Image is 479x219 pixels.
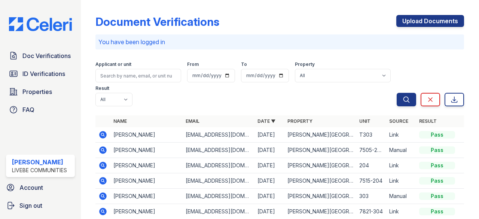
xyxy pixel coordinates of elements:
a: Sign out [3,198,78,213]
td: [PERSON_NAME][GEOGRAPHIC_DATA] [284,127,356,143]
div: Pass [419,146,455,154]
td: [PERSON_NAME] [110,127,182,143]
span: Doc Verifications [22,51,71,60]
td: Manual [386,189,416,204]
span: FAQ [22,105,34,114]
a: Email [186,118,199,124]
label: Applicant or unit [95,61,131,67]
div: Document Verifications [95,15,219,28]
td: 303 [356,189,386,204]
div: [PERSON_NAME] [12,158,67,167]
label: Result [95,85,109,91]
a: Result [419,118,437,124]
span: ID Verifications [22,69,65,78]
td: [EMAIL_ADDRESS][DOMAIN_NAME] [183,189,254,204]
a: Doc Verifications [6,48,75,63]
td: [DATE] [254,158,284,173]
td: Link [386,127,416,143]
td: [DATE] [254,173,284,189]
td: [PERSON_NAME][GEOGRAPHIC_DATA] [284,189,356,204]
img: CE_Logo_Blue-a8612792a0a2168367f1c8372b55b34899dd931a85d93a1a3d3e32e68fde9ad4.png [3,17,78,31]
td: [PERSON_NAME][GEOGRAPHIC_DATA] [284,173,356,189]
td: Link [386,173,416,189]
p: You have been logged in [98,37,461,46]
td: [EMAIL_ADDRESS][DOMAIN_NAME] [183,143,254,158]
td: 7515-204 [356,173,386,189]
a: Source [389,118,408,124]
td: [PERSON_NAME] [110,173,182,189]
td: 7505-203 [356,143,386,158]
td: [PERSON_NAME][GEOGRAPHIC_DATA] [284,158,356,173]
a: Upload Documents [396,15,464,27]
td: [DATE] [254,143,284,158]
td: Manual [386,143,416,158]
td: [PERSON_NAME][GEOGRAPHIC_DATA] [284,143,356,158]
td: T303 [356,127,386,143]
td: [EMAIL_ADDRESS][DOMAIN_NAME] [183,173,254,189]
a: Properties [6,84,75,99]
label: From [187,61,199,67]
span: Properties [22,87,52,96]
div: Pass [419,177,455,185]
td: [DATE] [254,127,284,143]
input: Search by name, email, or unit number [95,69,181,82]
span: Sign out [19,201,42,210]
td: [PERSON_NAME] [110,158,182,173]
div: Pass [419,162,455,169]
a: Property [287,118,312,124]
label: Property [295,61,315,67]
a: FAQ [6,102,75,117]
a: Account [3,180,78,195]
td: [DATE] [254,189,284,204]
div: Pass [419,131,455,139]
a: Unit [359,118,370,124]
div: Pass [419,192,455,200]
a: Name [113,118,127,124]
td: [PERSON_NAME] [110,143,182,158]
td: Link [386,158,416,173]
a: Date ▼ [257,118,275,124]
div: Pass [419,208,455,215]
td: [EMAIL_ADDRESS][DOMAIN_NAME] [183,127,254,143]
td: [EMAIL_ADDRESS][DOMAIN_NAME] [183,158,254,173]
label: To [241,61,247,67]
div: LiveBe Communities [12,167,67,174]
td: 204 [356,158,386,173]
a: ID Verifications [6,66,75,81]
td: [PERSON_NAME] [110,189,182,204]
span: Account [19,183,43,192]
